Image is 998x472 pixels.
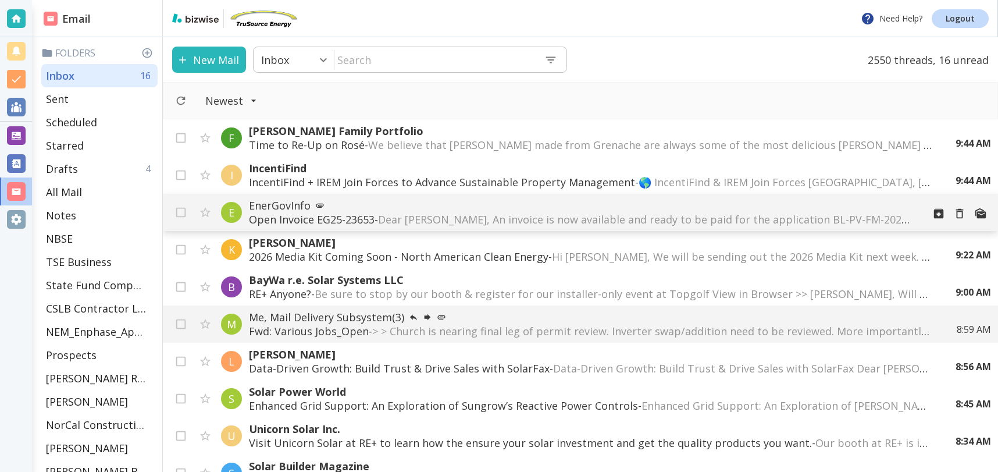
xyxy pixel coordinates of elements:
p: Logout [946,15,975,23]
p: L [229,354,234,368]
p: All Mail [46,185,82,199]
p: [PERSON_NAME] Residence [46,371,146,385]
p: 9:44 AM [956,137,991,150]
p: Data-Driven Growth: Build Trust & Drive Sales with SolarFax - [249,361,932,375]
p: 9:00 AM [956,286,991,299]
p: Visit Unicorn Solar at RE+ to learn how the ensure your solar investment and get the quality prod... [249,436,932,450]
p: 16 [140,69,155,82]
p: [PERSON_NAME] [249,236,932,250]
p: Inbox [261,53,289,67]
button: New Mail [172,47,246,73]
p: S [229,392,234,406]
div: State Fund Compensation [41,274,158,297]
div: Notes [41,204,158,227]
p: RE+ Anyone? - [249,287,932,301]
p: Fwd: Various Jobs_Open - [249,324,933,338]
p: Folders [41,47,158,59]
button: Filter [194,88,269,113]
p: M [227,317,236,331]
p: NBSE [46,232,73,246]
p: [PERSON_NAME] [46,395,128,409]
p: Scheduled [46,115,97,129]
button: Archive [928,203,949,224]
p: IncentiFind + IREM Join Forces to Advance Sustainable Property Management - [249,175,932,189]
button: Refresh [170,90,191,111]
p: 9:44 AM [956,174,991,187]
p: 2550 threads, 16 unread [861,47,989,73]
div: [PERSON_NAME] [41,436,158,460]
p: NEM_Enphase_Applications [46,325,146,339]
h2: Email [44,11,91,27]
p: IncentiFind [249,161,932,175]
div: NorCal Construction [41,413,158,436]
p: 8:59 AM [957,323,991,336]
p: Starred [46,139,84,152]
div: NEM_Enphase_Applications [41,320,158,343]
p: Sent [46,92,69,106]
p: CSLB Contractor License [46,301,146,315]
div: [PERSON_NAME] [41,390,158,413]
div: All Mail [41,180,158,204]
p: U [227,429,236,443]
p: I [230,168,233,182]
div: NBSE [41,227,158,250]
div: Inbox16 [41,64,158,87]
p: E [229,205,234,219]
a: Logout [932,9,989,28]
p: Need Help? [861,12,922,26]
p: 2026 Media Kit Coming Soon - North American Clean Energy - [249,250,932,264]
p: Prospects [46,348,97,362]
p: 8:45 AM [956,398,991,410]
div: Prospects [41,343,158,367]
div: Starred [41,134,158,157]
p: 4 [145,162,155,175]
div: [PERSON_NAME] Residence [41,367,158,390]
img: DashboardSidebarEmail.svg [44,12,58,26]
p: Unicorn Solar Inc. [249,422,932,436]
p: K [229,243,235,257]
p: F [229,131,234,145]
button: Move to Trash [949,203,970,224]
p: NorCal Construction [46,418,146,432]
p: BayWa r.e. Solar Systems LLC [249,273,932,287]
div: CSLB Contractor License [41,297,158,320]
p: [PERSON_NAME] [249,347,932,361]
div: Sent [41,87,158,111]
p: [PERSON_NAME] [46,441,128,455]
p: Inbox [46,69,74,83]
img: TruSource Energy, Inc. [229,9,298,28]
p: TSE Business [46,255,112,269]
button: Mark as Unread [970,203,991,224]
p: EnerGovInfo [249,198,914,212]
input: Search [334,48,535,72]
p: Enhanced Grid Support: An Exploration of Sungrow’s Reactive Power Controls - [249,399,932,413]
p: Drafts [46,162,78,176]
p: 8:56 AM [956,360,991,373]
p: 9:22 AM [956,249,991,261]
p: 8:34 AM [956,435,991,448]
p: State Fund Compensation [46,278,146,292]
p: Time to Re-Up on Rosé - [249,138,932,152]
p: Notes [46,208,76,222]
p: Open Invoice EG25-23653 - [249,212,914,226]
p: B [228,280,235,294]
div: Scheduled [41,111,158,134]
p: [PERSON_NAME] Family Portfolio [249,124,932,138]
p: Solar Power World [249,385,932,399]
img: bizwise [172,13,219,23]
p: Me, Mail Delivery Subsystem (3) [249,310,933,324]
div: TSE Business [41,250,158,274]
div: Drafts4 [41,157,158,180]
